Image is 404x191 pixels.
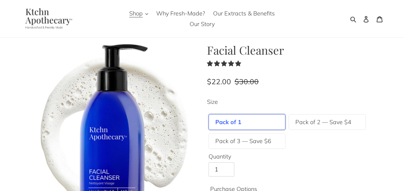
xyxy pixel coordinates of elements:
[207,77,231,86] span: $22.00
[207,43,377,57] h1: Facial Cleanser
[153,8,208,19] a: Why Fresh-Made?
[190,20,215,28] span: Our Story
[295,118,351,126] label: Pack of 2 — Save $4
[235,77,259,86] s: $30.00
[213,10,275,17] span: Our Extracts & Benefits
[186,19,218,29] a: Our Story
[18,8,77,29] img: Ktchn Apothecary
[215,118,241,126] label: Pack of 1
[126,8,151,19] button: Shop
[209,152,376,161] label: Quantity
[215,137,271,145] label: Pack of 3 — Save $6
[207,97,377,106] label: Size
[207,60,243,67] span: 4.77 stars
[156,10,205,17] span: Why Fresh-Made?
[129,10,143,17] span: Shop
[210,8,278,19] a: Our Extracts & Benefits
